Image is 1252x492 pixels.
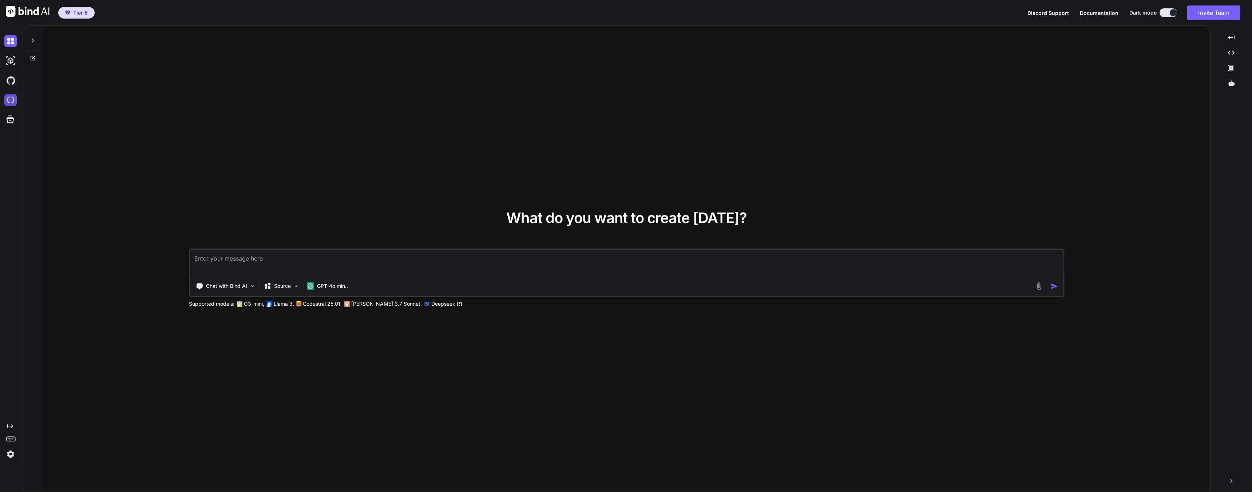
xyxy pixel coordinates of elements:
p: Supported models: [189,300,234,307]
span: Tier 6 [73,9,88,16]
p: Chat with Bind AI [206,282,247,290]
p: Deepseek R1 [431,300,462,307]
img: Mistral-AI [296,301,301,306]
p: [PERSON_NAME] 3.7 Sonnet, [351,300,422,307]
img: premium [65,11,70,15]
img: settings [4,448,17,460]
img: GPT-4o mini [307,282,314,290]
img: Bind AI [6,6,49,17]
button: Invite Team [1187,5,1240,20]
img: githubDark [4,74,17,87]
img: Pick Models [293,283,299,289]
img: Pick Tools [249,283,255,289]
span: Dark mode [1129,9,1157,16]
p: Llama 3, [274,300,294,307]
img: attachment [1035,282,1043,290]
button: premiumTier 6 [58,7,95,19]
span: What do you want to create [DATE]? [506,209,747,227]
img: darkChat [4,35,17,47]
p: Codestral 25.01, [303,300,342,307]
img: icon [1050,282,1058,290]
img: GPT-4 [237,301,242,307]
p: Source [274,282,291,290]
p: O3-mini, [244,300,264,307]
img: cloudideIcon [4,94,17,106]
p: GPT-4o min.. [317,282,348,290]
span: Documentation [1080,10,1118,16]
button: Discord Support [1027,9,1069,17]
img: darkAi-studio [4,55,17,67]
button: Documentation [1080,9,1118,17]
img: claude [424,301,430,307]
span: Discord Support [1027,10,1069,16]
img: claude [344,301,350,307]
img: Llama2 [266,301,272,307]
